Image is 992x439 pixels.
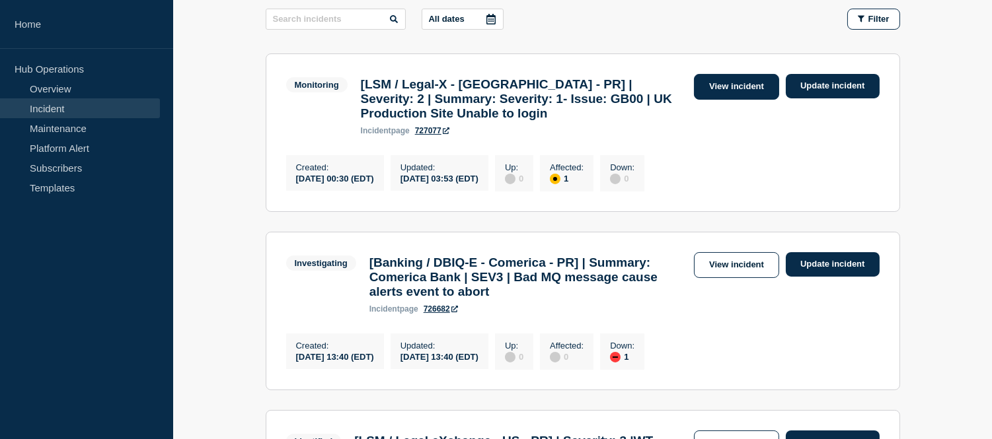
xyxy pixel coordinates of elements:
[369,304,400,314] span: incident
[415,126,449,135] a: 727077
[550,174,560,184] div: affected
[505,172,523,184] div: 0
[610,351,634,362] div: 1
[296,162,374,172] p: Created :
[505,351,523,362] div: 0
[610,172,634,184] div: 0
[424,304,458,314] a: 726682
[550,341,584,351] p: Affected :
[550,162,584,172] p: Affected :
[266,9,406,30] input: Search incidents
[361,77,687,121] h3: [LSM / Legal-X - [GEOGRAPHIC_DATA] - PR] | Severity: 2 | Summary: Severity: 1- Issue: GB00 | UK P...
[429,14,465,24] p: All dates
[286,77,348,92] span: Monitoring
[610,341,634,351] p: Down :
[786,74,880,98] a: Update incident
[550,351,584,362] div: 0
[369,304,418,314] p: page
[505,352,515,362] div: disabled
[361,126,391,135] span: incident
[868,14,890,24] span: Filter
[610,174,621,184] div: disabled
[505,162,523,172] p: Up :
[401,172,478,184] div: [DATE] 03:53 (EDT)
[694,252,779,278] a: View incident
[550,172,584,184] div: 1
[296,341,374,351] p: Created :
[505,174,515,184] div: disabled
[550,352,560,362] div: disabled
[786,252,880,277] a: Update incident
[847,9,900,30] button: Filter
[610,162,634,172] p: Down :
[361,126,410,135] p: page
[296,351,374,362] div: [DATE] 13:40 (EDT)
[401,162,478,172] p: Updated :
[286,255,356,271] span: Investigating
[694,74,779,100] a: View incident
[401,341,478,351] p: Updated :
[610,352,621,362] div: down
[401,351,478,362] div: [DATE] 13:40 (EDT)
[369,255,687,299] h3: [Banking / DBIQ-E - Comerica - PR] | Summary: Comerica Bank | SEV3 | Bad MQ message cause alerts ...
[422,9,504,30] button: All dates
[296,172,374,184] div: [DATE] 00:30 (EDT)
[505,341,523,351] p: Up :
